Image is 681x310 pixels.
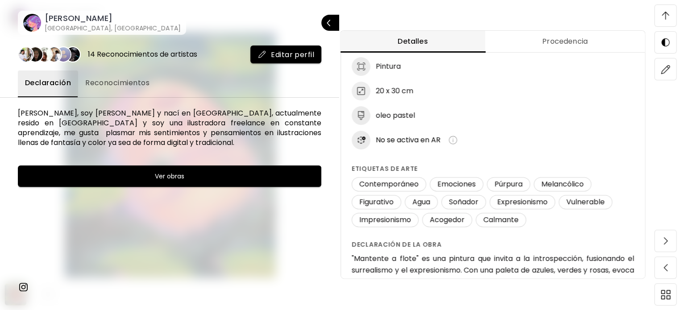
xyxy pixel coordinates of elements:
button: Ver obras [18,165,321,187]
button: mailEditar perfil [250,45,321,63]
span: Declaración [25,78,71,88]
span: Reconocimientos [85,78,149,88]
h6: [GEOGRAPHIC_DATA], [GEOGRAPHIC_DATA] [45,24,181,33]
img: mail [257,50,266,59]
h6: [PERSON_NAME], soy [PERSON_NAME] y nací en [GEOGRAPHIC_DATA], actualmente resido en [GEOGRAPHIC_D... [18,108,321,148]
h6: [PERSON_NAME] [45,13,181,24]
span: Editar perfil [257,50,314,59]
img: instagram [18,281,29,292]
div: 14 Reconocimientos de artistas [88,50,197,59]
h6: Ver obras [155,171,184,182]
